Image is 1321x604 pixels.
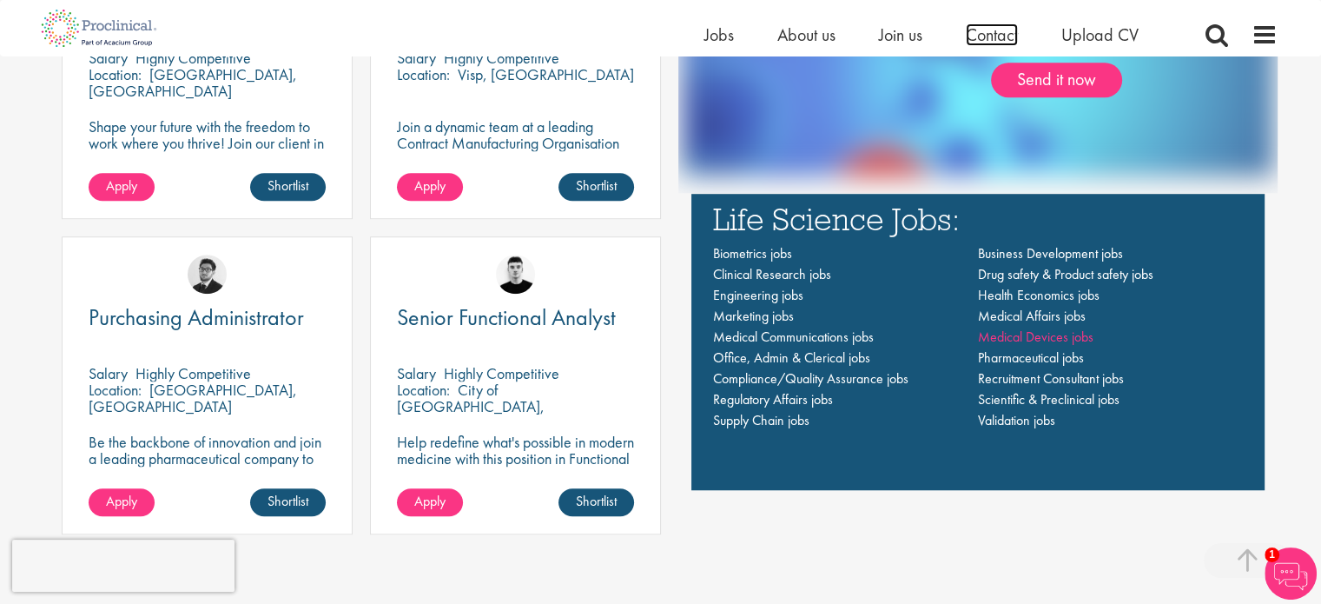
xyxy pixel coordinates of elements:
a: Shortlist [558,488,634,516]
p: Highly Competitive [444,48,559,68]
a: Business Development jobs [978,244,1123,262]
a: Shortlist [558,173,634,201]
a: Contact [966,23,1018,46]
a: Apply [397,488,463,516]
a: Engineering jobs [713,286,803,304]
a: Apply [89,173,155,201]
span: Salary [397,48,436,68]
span: Location: [89,64,142,84]
nav: Main navigation [713,243,1243,431]
span: Salary [89,363,128,383]
img: Chatbot [1265,548,1317,600]
a: Upload CV [1061,23,1139,46]
span: Apply [414,176,446,195]
a: Supply Chain jobs [713,411,809,429]
a: Clinical Research jobs [713,265,831,283]
h3: Life Science Jobs: [713,202,1243,235]
iframe: reCAPTCHA [12,540,234,592]
span: 1 [1265,548,1279,562]
a: Shortlist [250,173,326,201]
a: Pharmaceutical jobs [978,348,1084,367]
span: Salary [89,48,128,68]
a: Apply [89,488,155,516]
a: Marketing jobs [713,307,794,325]
a: Jobs [704,23,734,46]
a: Medical Communications jobs [713,328,874,346]
span: Apply [106,176,137,195]
p: City of [GEOGRAPHIC_DATA], [GEOGRAPHIC_DATA] [397,380,545,433]
p: Highly Competitive [444,363,559,383]
a: Scientific & Preclinical jobs [978,390,1120,408]
span: Senior Functional Analyst [397,302,616,332]
p: [GEOGRAPHIC_DATA], [GEOGRAPHIC_DATA] [89,64,297,101]
p: Highly Competitive [135,48,251,68]
span: Apply [106,492,137,510]
a: Apply [397,173,463,201]
a: Send it now [991,63,1122,97]
a: Join us [879,23,922,46]
a: Validation jobs [978,411,1055,429]
img: Todd Wigmore [188,255,227,294]
span: Location: [397,64,450,84]
p: Highly Competitive [135,363,251,383]
p: Shape your future with the freedom to work where you thrive! Join our client in a hybrid role tha... [89,118,326,168]
a: Senior Functional Analyst [397,307,634,329]
img: Patrick Melody [496,255,535,294]
a: About us [777,23,836,46]
a: Drug safety & Product safety jobs [978,265,1153,283]
p: Help redefine what's possible in modern medicine with this position in Functional Analysis! [397,434,634,483]
a: Medical Affairs jobs [978,307,1086,325]
a: Purchasing Administrator [89,307,326,329]
span: Apply [414,492,446,510]
p: Join a dynamic team at a leading Contract Manufacturing Organisation (CMO) and contribute to grou... [397,118,634,201]
a: Health Economics jobs [978,286,1100,304]
p: Be the backbone of innovation and join a leading pharmaceutical company to help keep life-changin... [89,434,326,500]
span: Location: [397,380,450,400]
p: [GEOGRAPHIC_DATA], [GEOGRAPHIC_DATA] [89,380,297,416]
a: Recruitment Consultant jobs [978,369,1124,388]
p: Visp, [GEOGRAPHIC_DATA] [458,64,634,84]
a: Biometrics jobs [713,244,792,262]
a: Shortlist [250,488,326,516]
a: Office, Admin & Clerical jobs [713,348,870,367]
span: Purchasing Administrator [89,302,304,332]
span: Salary [397,363,436,383]
a: Regulatory Affairs jobs [713,390,833,408]
a: Medical Devices jobs [978,328,1093,346]
span: Location: [89,380,142,400]
a: Compliance/Quality Assurance jobs [713,369,908,388]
